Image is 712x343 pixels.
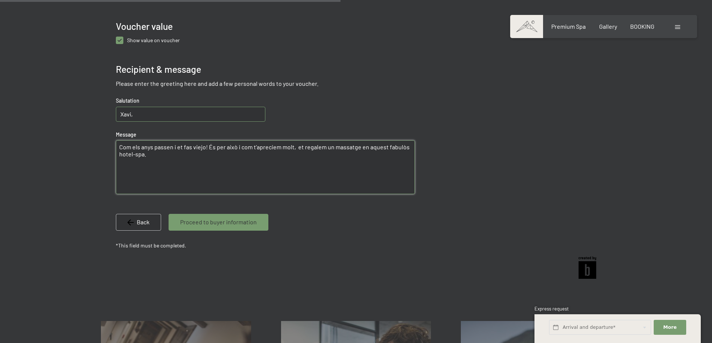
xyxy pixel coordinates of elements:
button: More [654,320,686,335]
span: Express request [534,306,569,312]
span: More [663,324,677,331]
a: BOOKING [630,23,654,30]
a: Gallery [599,23,617,30]
a: Premium Spa [551,23,586,30]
